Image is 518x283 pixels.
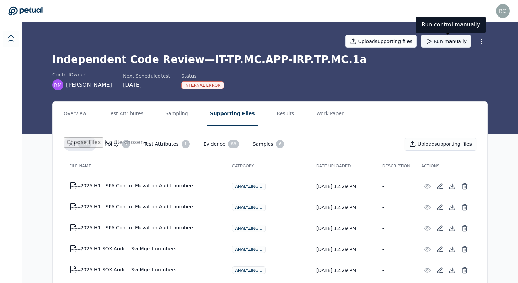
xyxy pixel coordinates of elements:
button: Policy9 [100,137,135,151]
div: Analyzing... [232,225,266,232]
a: Dashboard [3,31,19,47]
button: Add/Edit Description [434,264,446,276]
th: Description [377,156,416,176]
button: Delete File [458,264,471,276]
div: Analyzing... [232,183,266,190]
button: Uploadsupporting files [345,35,417,48]
button: Download File [446,243,458,255]
td: 2025 H1 - SPA Control Elevation Audit.numbers [64,219,227,236]
div: NUMBERS [71,186,82,188]
button: Add/Edit Description [434,222,446,235]
button: Overview [61,102,89,126]
button: Add/Edit Description [434,243,446,255]
div: NUMBERS [71,249,82,251]
div: NUMBERS [71,270,82,272]
button: Uploadsupporting files [405,138,476,151]
th: Date Uploaded [311,156,377,176]
div: NUMBERS [71,228,82,230]
button: Download File [446,201,458,214]
button: Preview File (hover for quick preview, click for full view) [421,243,434,255]
div: Status [181,73,224,79]
td: [DATE] 12:29 PM [311,260,377,281]
td: - [377,218,416,239]
button: Run manually [421,35,471,48]
th: File Name [64,156,227,176]
button: Evidence88 [198,137,245,151]
button: All128 [64,137,97,151]
div: control Owner [52,71,112,78]
div: 6 [276,140,284,148]
div: 9 [122,140,130,148]
img: roberto+klaviyo@petual.ai [496,4,510,18]
span: RM [54,81,62,88]
div: Analyzing... [232,246,266,253]
button: Preview File (hover for quick preview, click for full view) [421,222,434,235]
td: - [377,176,416,197]
button: Sampling [163,102,191,126]
button: Download File [446,180,458,193]
button: Download File [446,264,458,276]
div: Run control manually [416,17,486,33]
div: Analyzing... [232,204,266,211]
td: - [377,239,416,260]
button: Delete File [458,180,471,193]
div: 1 [182,140,190,148]
button: Preview File (hover for quick preview, click for full view) [421,180,434,193]
button: Download File [446,222,458,235]
td: 2025 H1 - SPA Control Elevation Audit.numbers [64,177,227,194]
a: Go to Dashboard [8,6,43,16]
nav: Tabs [53,102,487,126]
button: Delete File [458,201,471,214]
button: Delete File [458,222,471,235]
button: Results [274,102,297,126]
button: Test Attributes [106,102,146,126]
button: Preview File (hover for quick preview, click for full view) [421,201,434,214]
div: 88 [228,140,239,148]
th: Actions [416,156,476,176]
td: [DATE] 12:29 PM [311,197,377,218]
button: Test Attributes1 [138,137,195,151]
button: Add/Edit Description [434,201,446,214]
span: [PERSON_NAME] [66,81,112,89]
td: [DATE] 12:29 PM [311,218,377,239]
button: Samples6 [247,137,290,151]
button: More Options [475,35,488,47]
button: Work Paper [313,102,346,126]
td: 2025 H1 - SPA Control Elevation Audit.numbers [64,198,227,215]
div: Analyzing... [232,266,266,274]
td: 2025 H1 SOX Audit - SvcMgmt.numbers [64,261,227,278]
div: 128 [78,140,91,148]
th: Category [227,156,311,176]
div: [DATE] [123,81,170,89]
div: NUMBERS [71,207,82,209]
button: Supporting Files [207,102,258,126]
button: Preview File (hover for quick preview, click for full view) [421,264,434,276]
td: - [377,197,416,218]
button: Delete File [458,243,471,255]
td: - [377,260,416,281]
td: 2025 H1 SOX Audit - SvcMgmt.numbers [64,240,227,257]
td: [DATE] 12:29 PM [311,239,377,260]
h1: Independent Code Review — IT-TP.MC.APP-IRP.TP.MC.1a [52,53,488,66]
div: Internal Error [181,81,224,89]
td: [DATE] 12:29 PM [311,176,377,197]
div: Next Scheduled test [123,73,170,79]
button: Add/Edit Description [434,180,446,193]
